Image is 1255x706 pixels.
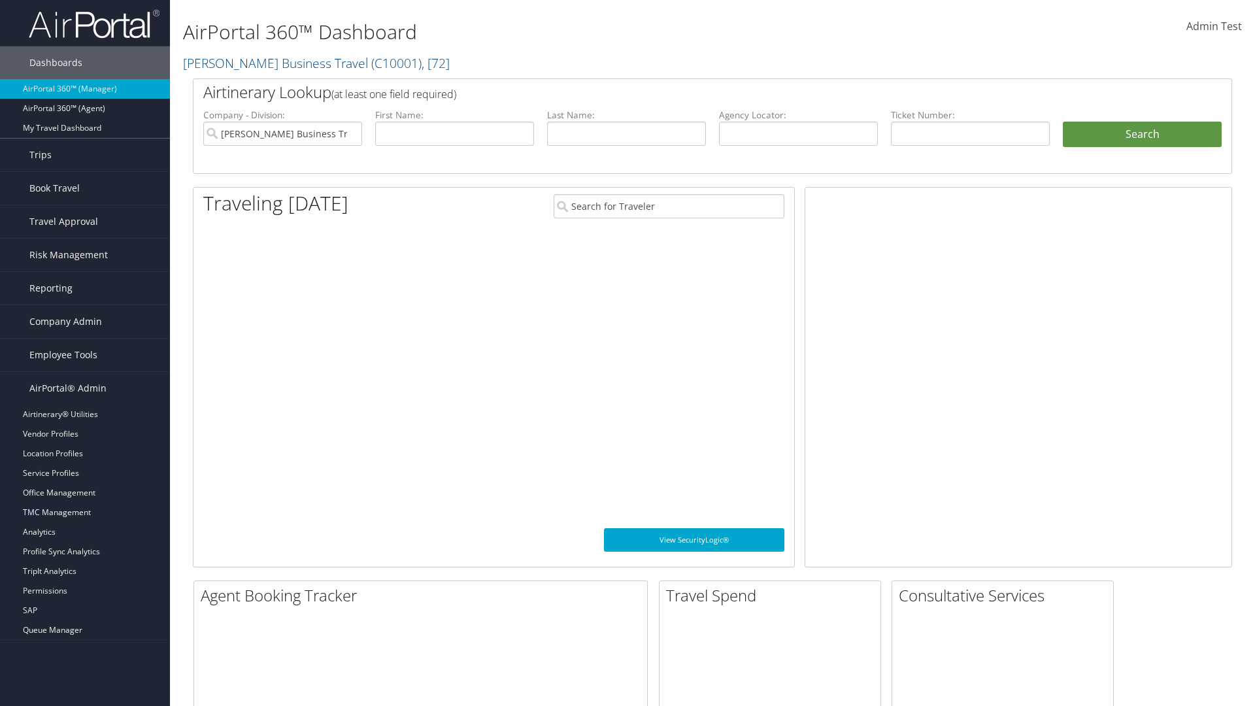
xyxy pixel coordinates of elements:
span: AirPortal® Admin [29,372,107,405]
span: Company Admin [29,305,102,338]
span: Reporting [29,272,73,305]
input: Search for Traveler [554,194,784,218]
label: Ticket Number: [891,109,1050,122]
span: Employee Tools [29,339,97,371]
a: [PERSON_NAME] Business Travel [183,54,450,72]
h1: Traveling [DATE] [203,190,348,217]
span: , [ 72 ] [422,54,450,72]
a: Admin Test [1186,7,1242,47]
h2: Travel Spend [666,584,880,607]
h2: Consultative Services [899,584,1113,607]
span: Risk Management [29,239,108,271]
a: View SecurityLogic® [604,528,784,552]
span: (at least one field required) [331,87,456,101]
span: Admin Test [1186,19,1242,33]
span: Trips [29,139,52,171]
span: Book Travel [29,172,80,205]
h2: Airtinerary Lookup [203,81,1135,103]
label: First Name: [375,109,534,122]
button: Search [1063,122,1222,148]
span: Dashboards [29,46,82,79]
img: airportal-logo.png [29,8,159,39]
label: Company - Division: [203,109,362,122]
span: Travel Approval [29,205,98,238]
h1: AirPortal 360™ Dashboard [183,18,889,46]
h2: Agent Booking Tracker [201,584,647,607]
label: Agency Locator: [719,109,878,122]
span: ( C10001 ) [371,54,422,72]
label: Last Name: [547,109,706,122]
